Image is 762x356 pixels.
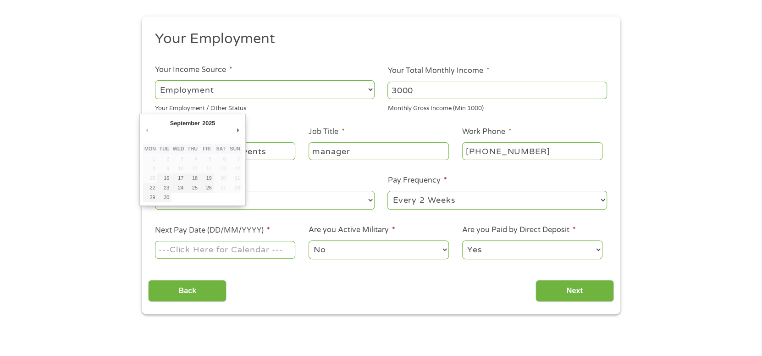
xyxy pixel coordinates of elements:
button: 29 [143,193,157,202]
button: Previous Month [143,124,151,137]
input: Use the arrow keys to pick a date [155,241,295,258]
label: Job Title [309,127,345,137]
div: Your Employment / Other Status [155,101,375,113]
button: 24 [171,183,186,193]
div: September [169,117,201,130]
input: 1800 [387,82,607,99]
h2: Your Employment [155,30,601,48]
button: 30 [157,193,171,202]
label: Next Pay Date (DD/MM/YYYY) [155,226,270,235]
input: Next [536,280,614,302]
abbr: Tuesday [160,146,170,151]
button: 25 [186,183,200,193]
input: Back [148,280,226,302]
button: 23 [157,183,171,193]
input: Cashier [309,142,449,160]
abbr: Thursday [188,146,198,151]
label: Work Phone [462,127,512,137]
button: 22 [143,183,157,193]
button: 16 [157,173,171,183]
label: Your Income Source [155,65,232,75]
label: Are you Paid by Direct Deposit [462,225,576,235]
input: (231) 754-4010 [462,142,602,160]
div: 2025 [201,117,216,130]
button: 19 [199,173,214,183]
button: 18 [186,173,200,183]
button: Next Month [234,124,242,137]
abbr: Sunday [230,146,240,151]
div: Monthly Gross Income (Min 1000) [387,101,607,113]
label: Are you Active Military [309,225,395,235]
button: 17 [171,173,186,183]
abbr: Monday [144,146,156,151]
label: Your Total Monthly Income [387,66,489,76]
abbr: Wednesday [173,146,184,151]
abbr: Saturday [216,146,226,151]
abbr: Friday [203,146,210,151]
label: Pay Frequency [387,176,447,185]
button: 26 [199,183,214,193]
